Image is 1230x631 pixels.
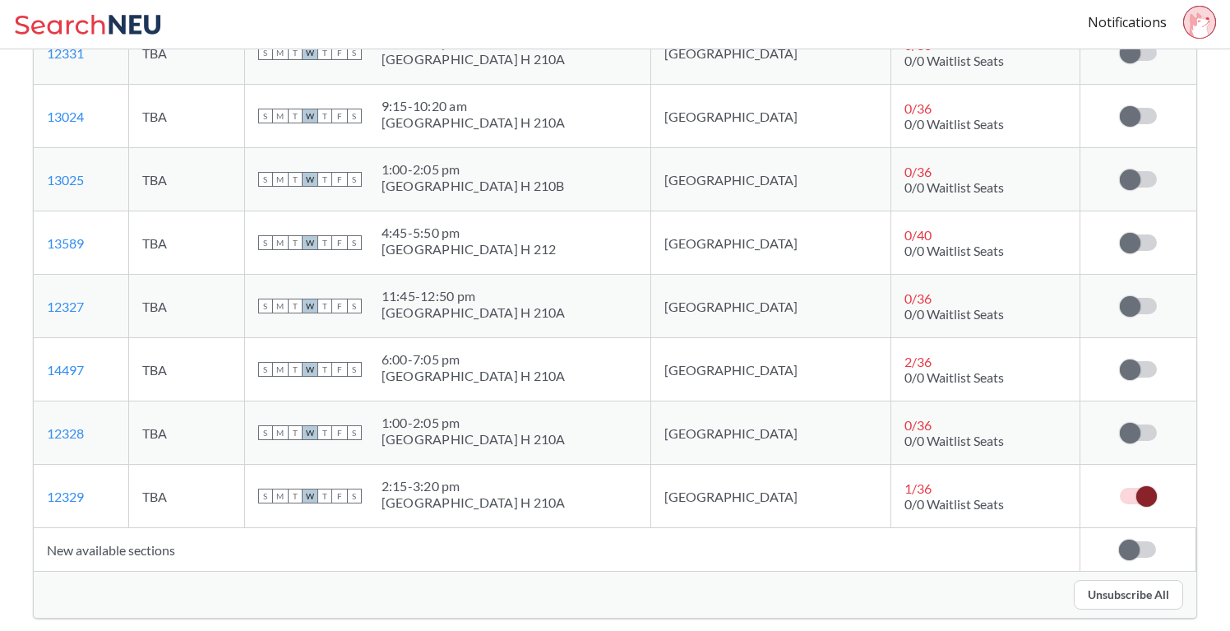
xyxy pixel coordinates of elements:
[347,489,362,503] span: S
[258,235,273,250] span: S
[47,109,84,124] a: 13024
[904,496,1004,512] span: 0/0 Waitlist Seats
[129,401,244,465] td: TBA
[273,235,288,250] span: M
[651,211,890,275] td: [GEOGRAPHIC_DATA]
[381,98,566,114] div: 9:15 - 10:20 am
[347,172,362,187] span: S
[47,425,84,441] a: 12328
[381,431,566,448] div: [GEOGRAPHIC_DATA] H 210A
[317,362,332,377] span: T
[904,116,1004,132] span: 0/0 Waitlist Seats
[129,275,244,338] td: TBA
[381,241,557,258] div: [GEOGRAPHIC_DATA] H 212
[258,109,273,123] span: S
[904,164,932,179] span: 0 / 36
[904,433,1004,448] span: 0/0 Waitlist Seats
[904,227,932,243] span: 0 / 40
[258,172,273,187] span: S
[381,161,565,178] div: 1:00 - 2:05 pm
[273,362,288,377] span: M
[904,354,932,369] span: 2 / 36
[303,489,317,503] span: W
[332,299,347,313] span: F
[47,489,84,504] a: 12329
[47,299,84,314] a: 12327
[347,362,362,377] span: S
[381,494,566,511] div: [GEOGRAPHIC_DATA] H 210A
[273,425,288,440] span: M
[381,304,566,321] div: [GEOGRAPHIC_DATA] H 210A
[288,299,303,313] span: T
[317,172,332,187] span: T
[347,425,362,440] span: S
[258,489,273,503] span: S
[129,465,244,528] td: TBA
[303,172,317,187] span: W
[651,275,890,338] td: [GEOGRAPHIC_DATA]
[288,489,303,503] span: T
[332,362,347,377] span: F
[347,235,362,250] span: S
[332,109,347,123] span: F
[258,425,273,440] span: S
[129,211,244,275] td: TBA
[904,243,1004,258] span: 0/0 Waitlist Seats
[381,114,566,131] div: [GEOGRAPHIC_DATA] H 210A
[47,45,84,61] a: 12331
[273,109,288,123] span: M
[904,100,932,116] span: 0 / 36
[288,235,303,250] span: T
[317,235,332,250] span: T
[273,299,288,313] span: M
[651,85,890,148] td: [GEOGRAPHIC_DATA]
[651,401,890,465] td: [GEOGRAPHIC_DATA]
[129,338,244,401] td: TBA
[1074,580,1183,610] button: Unsubscribe All
[288,362,303,377] span: T
[381,51,566,67] div: [GEOGRAPHIC_DATA] H 210A
[332,172,347,187] span: F
[904,290,932,306] span: 0 / 36
[651,338,890,401] td: [GEOGRAPHIC_DATA]
[34,528,1080,572] td: New available sections
[904,179,1004,195] span: 0/0 Waitlist Seats
[347,45,362,60] span: S
[317,45,332,60] span: T
[381,225,557,241] div: 4:45 - 5:50 pm
[904,53,1004,68] span: 0/0 Waitlist Seats
[317,299,332,313] span: T
[317,489,332,503] span: T
[381,415,566,431] div: 1:00 - 2:05 pm
[332,489,347,503] span: F
[381,368,566,384] div: [GEOGRAPHIC_DATA] H 210A
[651,148,890,211] td: [GEOGRAPHIC_DATA]
[47,235,84,251] a: 13589
[288,425,303,440] span: T
[273,489,288,503] span: M
[317,109,332,123] span: T
[381,478,566,494] div: 2:15 - 3:20 pm
[303,299,317,313] span: W
[904,306,1004,322] span: 0/0 Waitlist Seats
[34,572,1196,618] div: Unsubscribe All
[381,351,566,368] div: 6:00 - 7:05 pm
[303,45,317,60] span: W
[381,178,565,194] div: [GEOGRAPHIC_DATA] H 210B
[258,362,273,377] span: S
[332,45,347,60] span: F
[303,425,317,440] span: W
[303,362,317,377] span: W
[273,45,288,60] span: M
[332,425,347,440] span: F
[317,425,332,440] span: T
[288,109,303,123] span: T
[381,288,566,304] div: 11:45 - 12:50 pm
[303,109,317,123] span: W
[288,172,303,187] span: T
[129,148,244,211] td: TBA
[303,235,317,250] span: W
[129,21,244,85] td: TBA
[288,45,303,60] span: T
[651,465,890,528] td: [GEOGRAPHIC_DATA]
